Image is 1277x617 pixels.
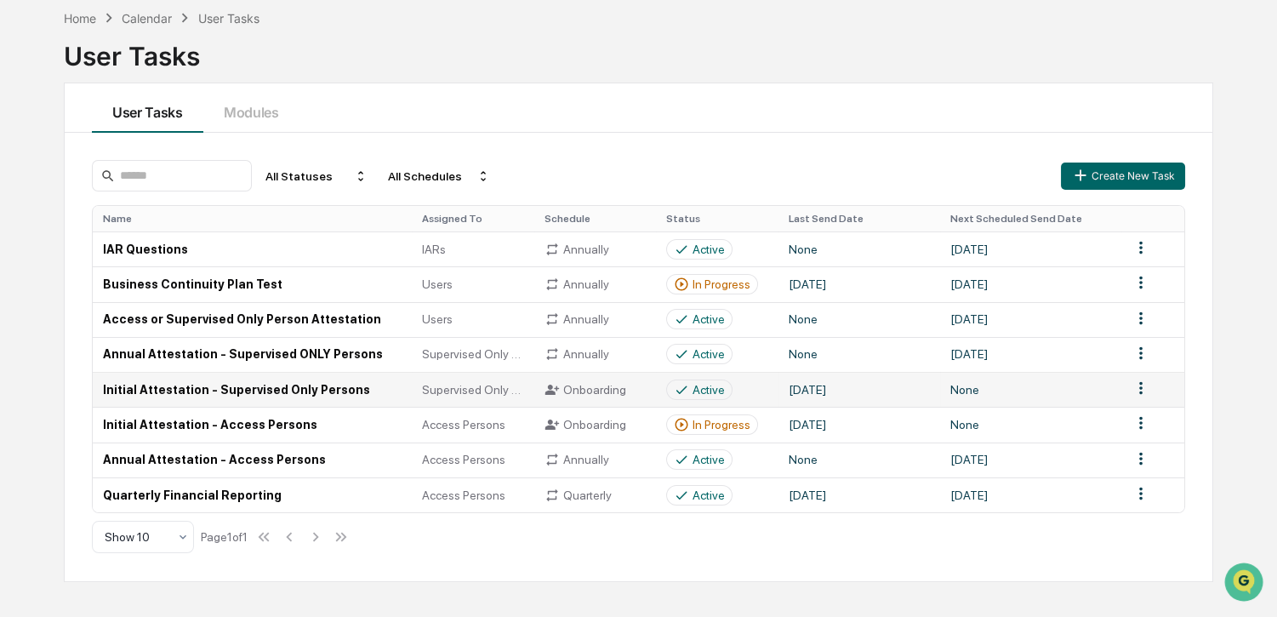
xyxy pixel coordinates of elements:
[422,243,446,256] span: IARs
[58,147,215,161] div: We're available if you need us!
[693,347,725,361] div: Active
[93,443,412,477] td: Annual Attestation - Access Persons
[693,277,750,291] div: In Progress
[58,130,279,147] div: Start new chat
[201,530,248,544] div: Page 1 of 1
[544,488,647,503] div: Quarterly
[544,382,647,397] div: Onboarding
[693,453,725,466] div: Active
[120,288,206,301] a: Powered byPylon
[203,83,299,133] button: Modules
[381,163,497,190] div: All Schedules
[93,206,412,231] th: Name
[940,206,1121,231] th: Next Scheduled Send Date
[44,77,281,95] input: Clear
[693,488,725,502] div: Active
[93,477,412,512] td: Quarterly Financial Reporting
[140,214,211,231] span: Attestations
[778,266,940,301] td: [DATE]
[940,266,1121,301] td: [DATE]
[422,277,453,291] span: Users
[93,231,412,266] td: IAR Questions
[693,312,725,326] div: Active
[693,418,750,431] div: In Progress
[940,372,1121,407] td: None
[778,443,940,477] td: None
[940,477,1121,512] td: [DATE]
[544,311,647,327] div: Annually
[778,302,940,337] td: None
[10,240,114,271] a: 🔎Data Lookup
[778,206,940,231] th: Last Send Date
[693,243,725,256] div: Active
[544,277,647,292] div: Annually
[1061,163,1185,190] button: Create New Task
[544,346,647,362] div: Annually
[117,208,218,238] a: 🗄️Attestations
[64,11,96,26] div: Home
[64,27,1213,71] div: User Tasks
[17,36,310,63] p: How can we help?
[693,383,725,397] div: Active
[422,383,524,397] span: Supervised Only Persons
[169,289,206,301] span: Pylon
[422,347,524,361] span: Supervised Only Persons
[778,372,940,407] td: [DATE]
[778,337,940,372] td: None
[940,231,1121,266] td: [DATE]
[289,135,310,156] button: Start new chat
[34,247,107,264] span: Data Lookup
[940,443,1121,477] td: [DATE]
[544,452,647,467] div: Annually
[123,216,137,230] div: 🗄️
[259,163,374,190] div: All Statuses
[93,302,412,337] td: Access or Supervised Only Person Attestation
[17,130,48,161] img: 1746055101610-c473b297-6a78-478c-a979-82029cc54cd1
[93,337,412,372] td: Annual Attestation - Supervised ONLY Persons
[122,11,172,26] div: Calendar
[544,242,647,257] div: Annually
[412,206,534,231] th: Assigned To
[778,231,940,266] td: None
[422,488,505,502] span: Access Persons
[940,302,1121,337] td: [DATE]
[93,266,412,301] td: Business Continuity Plan Test
[17,249,31,262] div: 🔎
[93,372,412,407] td: Initial Attestation - Supervised Only Persons
[544,417,647,432] div: Onboarding
[92,83,203,133] button: User Tasks
[778,407,940,442] td: [DATE]
[534,206,657,231] th: Schedule
[940,337,1121,372] td: [DATE]
[422,418,505,431] span: Access Persons
[34,214,110,231] span: Preclearance
[198,11,259,26] div: User Tasks
[422,312,453,326] span: Users
[1223,561,1268,607] iframe: Open customer support
[17,216,31,230] div: 🖐️
[10,208,117,238] a: 🖐️Preclearance
[778,477,940,512] td: [DATE]
[656,206,778,231] th: Status
[93,407,412,442] td: Initial Attestation - Access Persons
[940,407,1121,442] td: None
[422,453,505,466] span: Access Persons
